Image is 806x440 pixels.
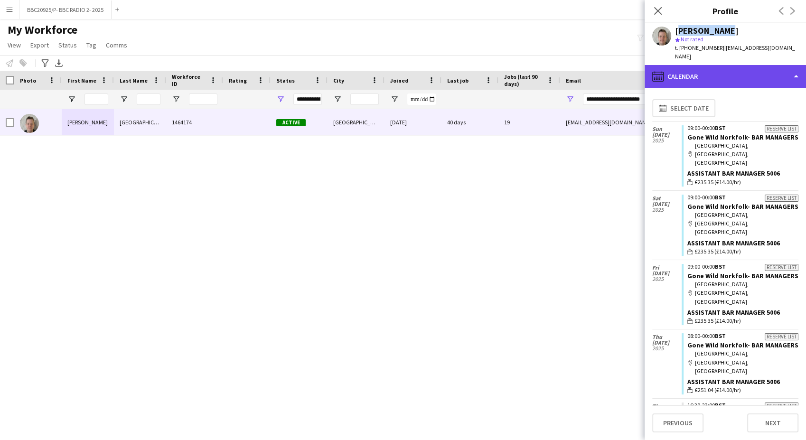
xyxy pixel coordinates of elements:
span: Status [58,41,77,49]
div: 19 [498,109,560,135]
app-action-btn: Advanced filters [39,57,51,69]
span: £251.04 (£14.00/hr) [695,386,741,394]
span: Status [276,77,295,84]
div: Reserve list [765,403,798,410]
div: [PERSON_NAME] [675,27,739,35]
span: 2025 [652,276,682,282]
span: Comms [106,41,127,49]
span: Email [566,77,581,84]
div: 09:00-00:00 [687,264,798,270]
input: City Filter Input [350,94,379,105]
button: Open Filter Menu [172,95,180,103]
span: BST [715,263,726,270]
input: Email Filter Input [583,94,744,105]
span: £235.35 (£14.00/hr) [695,317,741,325]
a: Gone Wild Norkfolk- BAR MANAGERS [687,271,798,280]
span: Photo [20,77,36,84]
a: Status [55,39,81,51]
a: Gone Wild Norkfolk- BAR MANAGERS [687,202,798,211]
span: Active [276,119,306,126]
button: Open Filter Menu [67,95,76,103]
span: [DATE] [652,132,682,138]
div: Calendar [645,65,806,88]
button: Open Filter Menu [276,95,285,103]
span: Export [30,41,49,49]
span: My Workforce [8,23,77,37]
div: Reserve list [765,195,798,202]
span: Thu [652,403,682,409]
span: Last Name [120,77,148,84]
div: [GEOGRAPHIC_DATA], [GEOGRAPHIC_DATA], [GEOGRAPHIC_DATA] [687,141,798,168]
div: 1464174 [166,109,223,135]
a: View [4,39,25,51]
button: Open Filter Menu [333,95,342,103]
div: [GEOGRAPHIC_DATA], [GEOGRAPHIC_DATA], [GEOGRAPHIC_DATA] [687,280,798,306]
button: Open Filter Menu [120,95,128,103]
a: Comms [102,39,131,51]
span: [DATE] [652,271,682,276]
input: Last Name Filter Input [137,94,160,105]
div: Assistant Bar Manager 5006 [687,169,798,178]
span: Last job [447,77,469,84]
a: Gone Wild Norkfolk- BAR MANAGERS [687,133,798,141]
span: [DATE] [652,340,682,346]
input: Workforce ID Filter Input [189,94,217,105]
input: Joined Filter Input [407,94,436,105]
span: £235.35 (£14.00/hr) [695,247,741,256]
div: 40 days [441,109,498,135]
input: First Name Filter Input [84,94,108,105]
span: Jobs (last 90 days) [504,73,543,87]
button: Previous [652,413,703,432]
div: Reserve list [765,125,798,132]
div: Assistant Bar Manager 5006 [687,377,798,386]
div: Assistant Bar Manager 5006 [687,308,798,317]
span: BST [715,124,726,131]
span: 2025 [652,138,682,143]
span: Sun [652,126,682,132]
span: City [333,77,344,84]
div: Assistant Bar Manager 5006 [687,239,798,247]
a: Export [27,39,53,51]
div: Reserve list [765,264,798,271]
span: View [8,41,21,49]
span: Thu [652,334,682,340]
a: Tag [83,39,100,51]
span: 2025 [652,207,682,213]
div: [GEOGRAPHIC_DATA], [GEOGRAPHIC_DATA], [GEOGRAPHIC_DATA] [687,211,798,237]
div: [GEOGRAPHIC_DATA], [GEOGRAPHIC_DATA], [GEOGRAPHIC_DATA] [687,349,798,375]
button: Select date [652,99,715,117]
button: Open Filter Menu [390,95,399,103]
h3: Profile [645,5,806,17]
span: BST [715,194,726,201]
span: Fri [652,265,682,271]
span: | [EMAIL_ADDRESS][DOMAIN_NAME] [675,44,795,60]
div: 16:30-23:00 [687,403,798,408]
span: £235.35 (£14.00/hr) [695,178,741,187]
app-action-btn: Export XLSX [53,57,65,69]
button: Next [747,413,798,432]
button: Open Filter Menu [566,95,574,103]
div: 08:00-00:00 [687,333,798,339]
div: Reserve list [765,333,798,340]
span: [DATE] [652,201,682,207]
span: Joined [390,77,409,84]
span: 2025 [652,346,682,351]
div: 09:00-00:00 [687,195,798,200]
span: Rating [229,77,247,84]
a: Gone Wild Norkfolk- BAR MANAGERS [687,341,798,349]
span: First Name [67,77,96,84]
span: t. [PHONE_NUMBER] [675,44,724,51]
div: [PERSON_NAME] [62,109,114,135]
div: [EMAIL_ADDRESS][DOMAIN_NAME] [560,109,750,135]
div: [DATE] [384,109,441,135]
div: 09:00-00:00 [687,125,798,131]
span: Not rated [681,36,703,43]
span: BST [715,332,726,339]
div: [GEOGRAPHIC_DATA] [328,109,384,135]
button: BBC20925/P- BBC RADIO 2- 2025 [19,0,112,19]
span: Workforce ID [172,73,206,87]
span: BST [715,402,726,409]
img: Daniel York [20,114,39,133]
span: Sat [652,196,682,201]
span: Tag [86,41,96,49]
